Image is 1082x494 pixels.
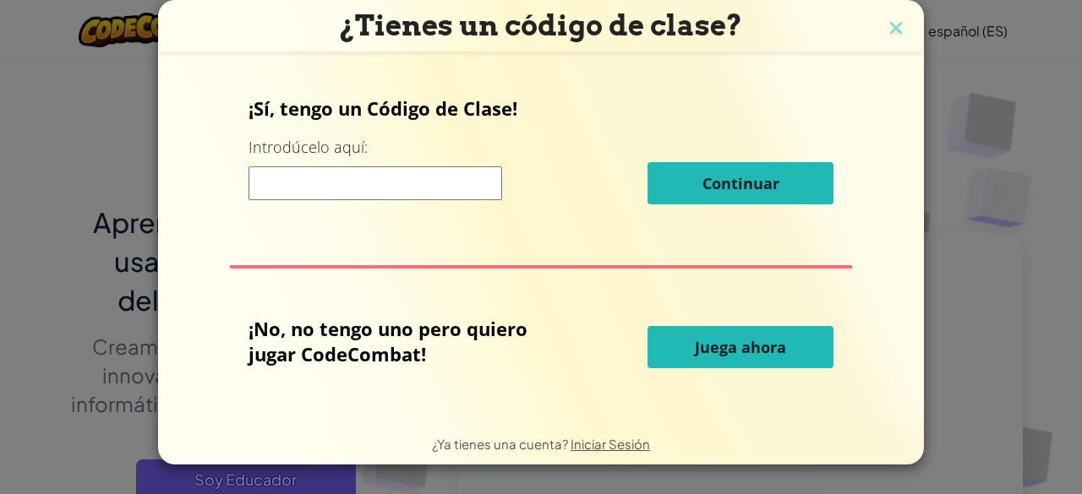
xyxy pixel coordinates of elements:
[249,316,564,366] p: ¡No, no tengo uno pero quiero jugar CodeCombat!
[249,137,368,158] label: Introdúcelo aquí:
[885,17,907,42] img: close icon
[249,95,834,121] p: ¡Sí, tengo un Código de Clase!
[695,337,786,357] span: Juega ahora
[702,173,779,193] span: Continuar
[340,8,742,42] span: ¿Tienes un código de clase?
[648,162,833,204] button: Continuar
[571,436,650,452] a: Iniciar Sesión
[648,326,833,368] button: Juega ahora
[432,436,571,452] span: ¿Ya tienes una cuenta?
